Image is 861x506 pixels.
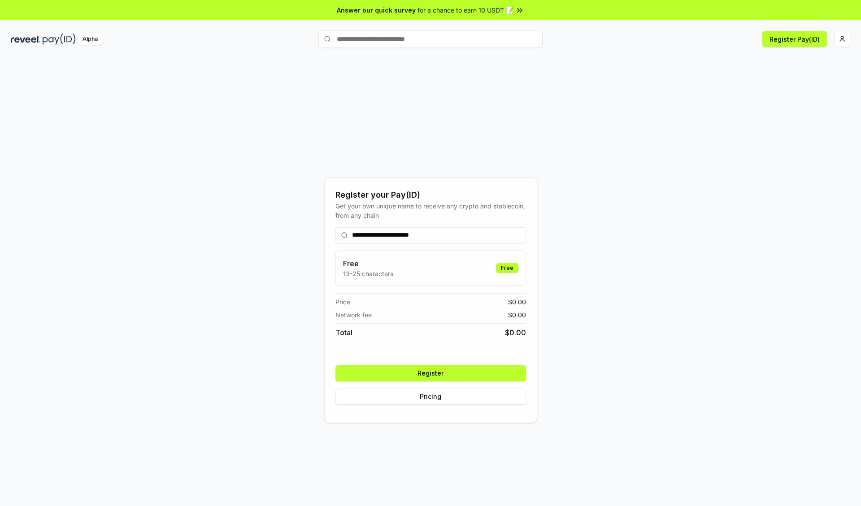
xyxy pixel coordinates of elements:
[343,258,393,269] h3: Free
[508,310,526,320] span: $ 0.00
[337,5,416,15] span: Answer our quick survey
[505,327,526,338] span: $ 0.00
[335,389,526,405] button: Pricing
[508,297,526,307] span: $ 0.00
[335,365,526,381] button: Register
[335,310,372,320] span: Network fee
[335,327,352,338] span: Total
[343,269,393,278] p: 13-25 characters
[78,34,103,45] div: Alpha
[335,201,526,220] div: Get your own unique name to receive any crypto and stablecoin, from any chain
[417,5,513,15] span: for a chance to earn 10 USDT 📝
[335,189,526,201] div: Register your Pay(ID)
[43,34,76,45] img: pay_id
[11,34,41,45] img: reveel_dark
[335,297,350,307] span: Price
[496,263,518,273] div: Free
[762,31,827,47] button: Register Pay(ID)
